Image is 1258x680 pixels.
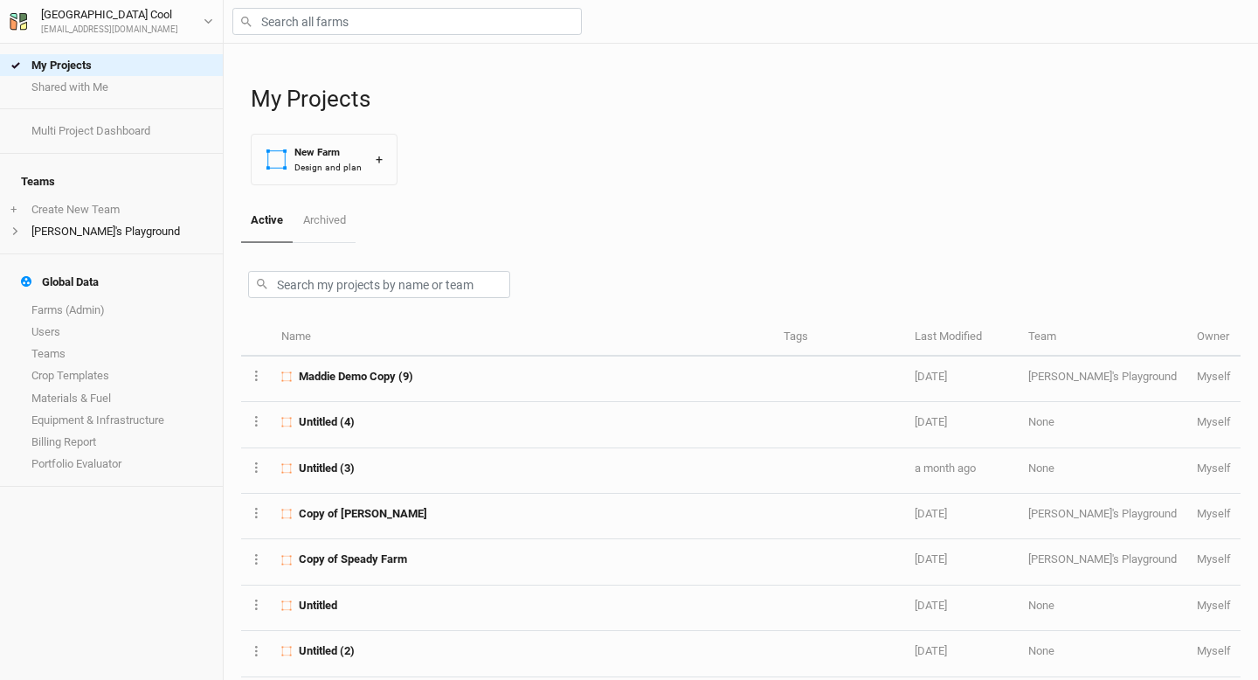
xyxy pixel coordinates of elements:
[1019,448,1186,494] td: None
[1019,494,1186,539] td: [PERSON_NAME]'s Playground
[915,370,947,383] span: Sep 25, 2025 4:18 PM
[1197,461,1231,475] span: madison@propagateag.com
[251,134,397,185] button: New FarmDesign and plan+
[915,644,947,657] span: Mar 9, 2025 5:41 PM
[1197,644,1231,657] span: madison@propagateag.com
[915,507,947,520] span: Aug 5, 2025 4:17 PM
[251,86,1241,113] h1: My Projects
[1197,552,1231,566] span: madison@propagateag.com
[915,599,947,612] span: Mar 20, 2025 9:01 AM
[299,461,355,476] span: Untitled (3)
[1019,586,1186,631] td: None
[299,506,427,522] span: Copy of Otis Miller
[299,598,337,614] span: Untitled
[299,414,355,430] span: Untitled (4)
[1019,402,1186,448] td: None
[299,552,407,567] span: Copy of Speady Farm
[915,461,976,475] span: Sep 5, 2025 1:55 PM
[1019,319,1186,357] th: Team
[915,552,947,566] span: Apr 2, 2025 11:18 AM
[299,643,355,659] span: Untitled (2)
[232,8,582,35] input: Search all farms
[272,319,774,357] th: Name
[293,199,355,241] a: Archived
[1019,631,1186,677] td: None
[915,415,947,428] span: Sep 16, 2025 3:36 PM
[1197,507,1231,520] span: madison@propagateag.com
[294,145,362,160] div: New Farm
[9,5,214,37] button: [GEOGRAPHIC_DATA] Cool[EMAIL_ADDRESS][DOMAIN_NAME]
[376,150,383,169] div: +
[41,6,178,24] div: [GEOGRAPHIC_DATA] Cool
[1187,319,1241,357] th: Owner
[21,275,99,289] div: Global Data
[1197,599,1231,612] span: madison@propagateag.com
[905,319,1019,357] th: Last Modified
[248,271,510,298] input: Search my projects by name or team
[1019,539,1186,585] td: [PERSON_NAME]'s Playground
[299,369,413,385] span: Maddie Demo Copy (9)
[294,161,362,174] div: Design and plan
[10,203,17,217] span: +
[774,319,905,357] th: Tags
[241,199,293,243] a: Active
[1019,357,1186,402] td: [PERSON_NAME]'s Playground
[41,24,178,37] div: [EMAIL_ADDRESS][DOMAIN_NAME]
[1197,370,1231,383] span: madison@propagateag.com
[1197,415,1231,428] span: madison@propagateag.com
[10,164,212,199] h4: Teams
